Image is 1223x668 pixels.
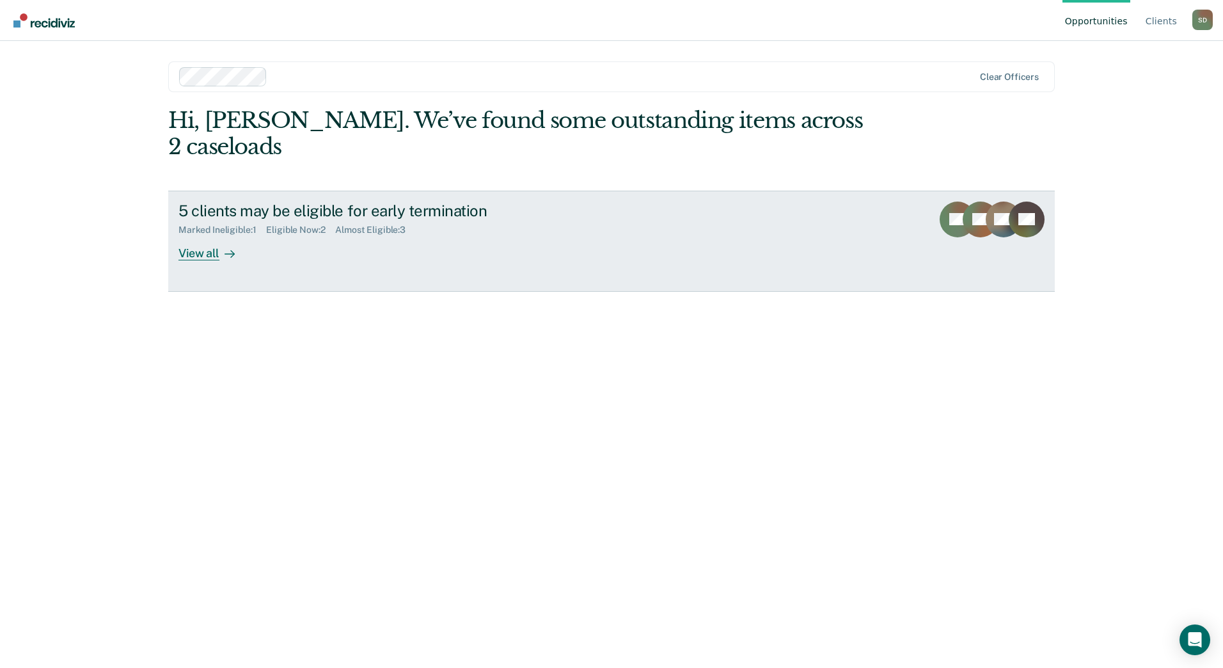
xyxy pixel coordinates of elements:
[980,72,1039,83] div: Clear officers
[335,225,416,235] div: Almost Eligible : 3
[178,202,627,220] div: 5 clients may be eligible for early termination
[178,225,266,235] div: Marked Ineligible : 1
[266,225,335,235] div: Eligible Now : 2
[168,191,1055,292] a: 5 clients may be eligible for early terminationMarked Ineligible:1Eligible Now:2Almost Eligible:3...
[1192,10,1213,30] button: Profile dropdown button
[168,107,878,160] div: Hi, [PERSON_NAME]. We’ve found some outstanding items across 2 caseloads
[1180,624,1210,655] div: Open Intercom Messenger
[13,13,75,28] img: Recidiviz
[178,235,250,260] div: View all
[1192,10,1213,30] div: S D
